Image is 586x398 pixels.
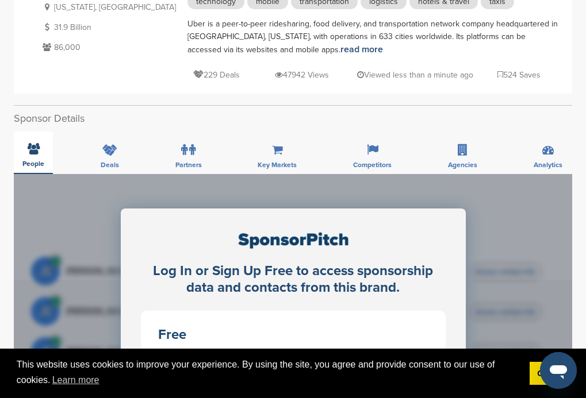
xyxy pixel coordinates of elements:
[101,161,119,168] span: Deals
[448,161,477,168] span: Agencies
[540,352,577,389] iframe: Button to launch messaging window
[258,161,297,168] span: Key Markets
[530,362,569,385] a: dismiss cookie message
[22,160,44,167] span: People
[51,372,101,389] a: learn more about cookies
[14,111,572,126] h2: Sponsor Details
[534,161,562,168] span: Analytics
[340,44,383,55] a: read more
[357,68,473,82] p: Viewed less than a minute ago
[175,161,202,168] span: Partners
[187,18,561,56] div: Uber is a peer-to-peer ridesharing, food delivery, and transportation network company headquarter...
[141,263,446,296] div: Log In or Sign Up Free to access sponsorship data and contacts from this brand.
[193,68,240,82] p: 229 Deals
[40,20,176,34] p: 31.9 Billion
[275,68,329,82] p: 47942 Views
[40,40,176,55] p: 86,000
[158,328,428,342] div: Free
[353,161,392,168] span: Competitors
[17,358,520,389] span: This website uses cookies to improve your experience. By using the site, you agree and provide co...
[497,68,541,82] p: 524 Saves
